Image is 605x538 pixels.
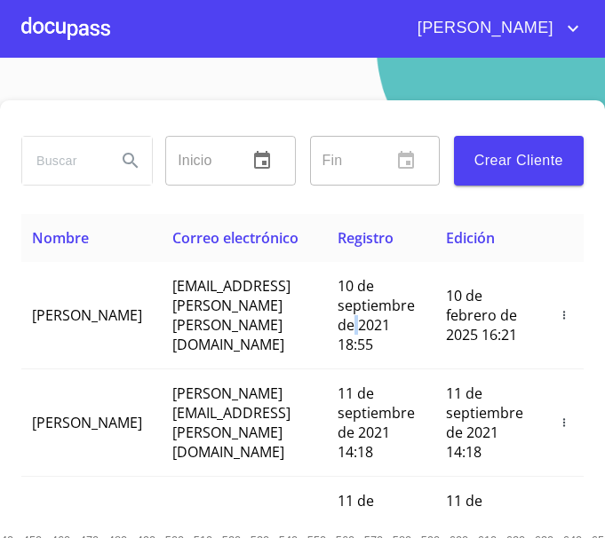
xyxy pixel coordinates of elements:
span: Nombre [32,228,89,248]
span: Edición [446,228,495,248]
span: 10 de febrero de 2025 16:21 [446,286,517,344]
span: Registro [338,228,394,248]
span: [PERSON_NAME][EMAIL_ADDRESS][PERSON_NAME][DOMAIN_NAME] [172,384,291,462]
span: [PERSON_NAME] [32,413,142,432]
button: Crear Cliente [454,136,584,186]
button: Search [109,139,152,182]
span: Crear Cliente [468,148,569,173]
span: [EMAIL_ADDRESS][PERSON_NAME][PERSON_NAME][DOMAIN_NAME] [172,276,291,354]
span: [PERSON_NAME] [404,14,562,43]
span: 11 de septiembre de 2021 14:18 [338,384,415,462]
span: [PERSON_NAME] [32,305,142,325]
span: 10 de septiembre de 2021 18:55 [338,276,415,354]
span: 11 de septiembre de 2021 14:18 [446,384,523,462]
span: Correo electrónico [172,228,299,248]
button: account of current user [404,14,584,43]
input: search [22,137,102,185]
